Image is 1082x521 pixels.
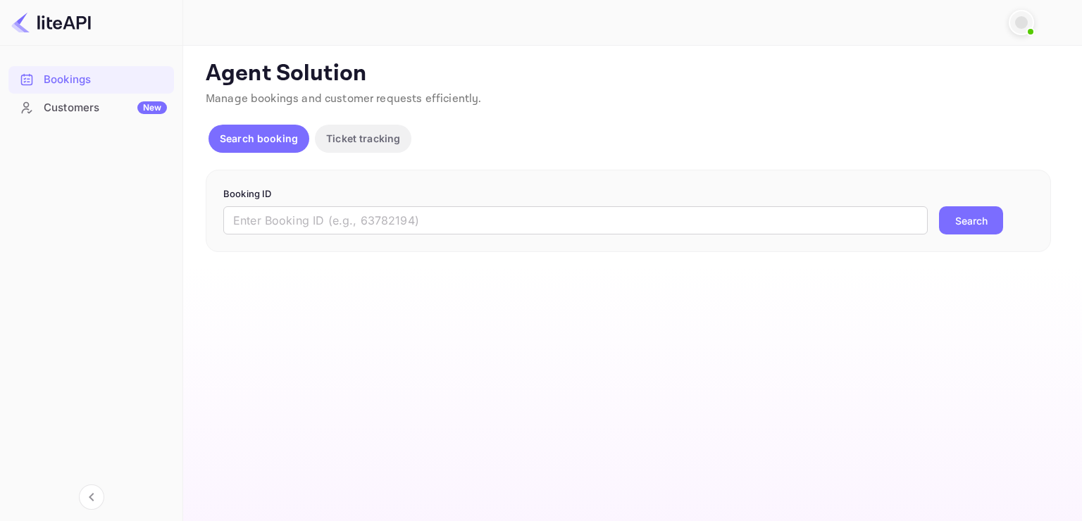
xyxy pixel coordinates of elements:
div: Bookings [44,72,167,88]
a: CustomersNew [8,94,174,120]
input: Enter Booking ID (e.g., 63782194) [223,206,928,234]
button: Search [939,206,1003,234]
p: Search booking [220,131,298,146]
span: Manage bookings and customer requests efficiently. [206,92,482,106]
div: CustomersNew [8,94,174,122]
p: Agent Solution [206,60,1057,88]
p: Booking ID [223,187,1033,201]
div: New [137,101,167,114]
div: Customers [44,100,167,116]
button: Collapse navigation [79,484,104,510]
img: LiteAPI logo [11,11,91,34]
a: Bookings [8,66,174,92]
p: Ticket tracking [326,131,400,146]
div: Bookings [8,66,174,94]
